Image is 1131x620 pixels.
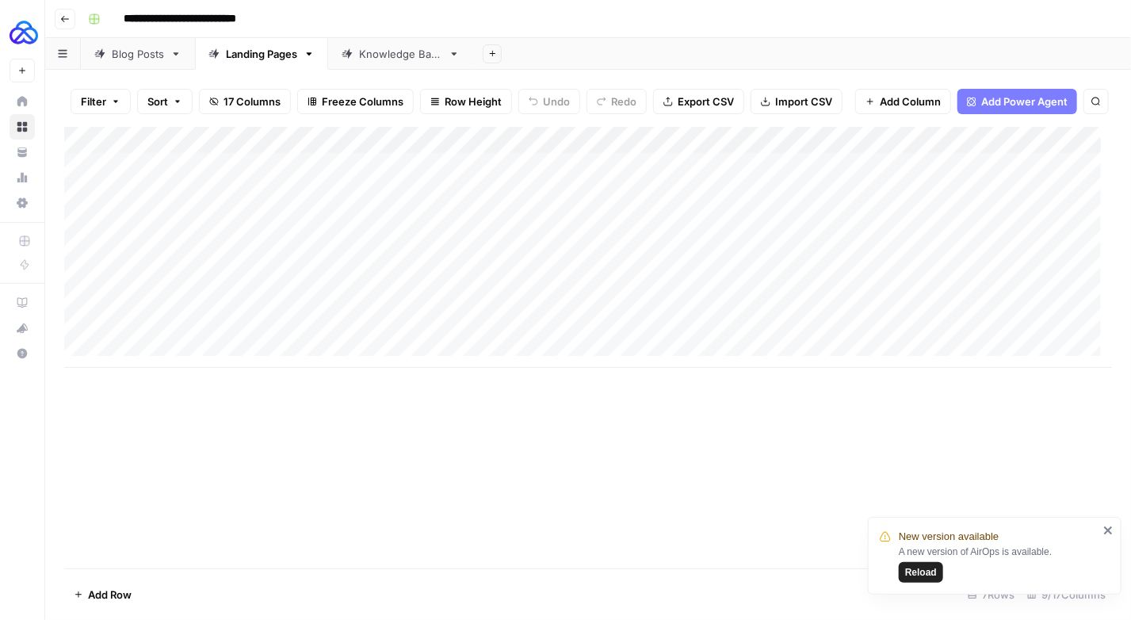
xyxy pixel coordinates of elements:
[10,316,35,341] button: What's new?
[611,94,636,109] span: Redo
[81,38,195,70] a: Blog Posts
[322,94,403,109] span: Freeze Columns
[10,316,34,340] div: What's new?
[81,94,106,109] span: Filter
[775,94,832,109] span: Import CSV
[64,582,141,607] button: Add Row
[10,341,35,366] button: Help + Support
[359,46,442,62] div: Knowledge Base
[147,94,168,109] span: Sort
[751,89,843,114] button: Import CSV
[10,13,35,52] button: Workspace: AUQ
[10,165,35,190] a: Usage
[678,94,734,109] span: Export CSV
[1103,524,1114,537] button: close
[71,89,131,114] button: Filter
[880,94,941,109] span: Add Column
[224,94,281,109] span: 17 Columns
[226,46,297,62] div: Landing Pages
[199,89,291,114] button: 17 Columns
[112,46,164,62] div: Blog Posts
[10,190,35,216] a: Settings
[587,89,647,114] button: Redo
[543,94,570,109] span: Undo
[653,89,744,114] button: Export CSV
[195,38,328,70] a: Landing Pages
[10,89,35,114] a: Home
[328,38,473,70] a: Knowledge Base
[1021,582,1112,607] div: 9/17 Columns
[137,89,193,114] button: Sort
[10,290,35,316] a: AirOps Academy
[899,545,1099,583] div: A new version of AirOps is available.
[957,89,1077,114] button: Add Power Agent
[445,94,502,109] span: Row Height
[899,562,943,583] button: Reload
[899,529,999,545] span: New version available
[981,94,1068,109] span: Add Power Agent
[518,89,580,114] button: Undo
[420,89,512,114] button: Row Height
[905,565,937,580] span: Reload
[297,89,414,114] button: Freeze Columns
[10,140,35,165] a: Your Data
[10,114,35,140] a: Browse
[10,18,38,47] img: AUQ Logo
[961,582,1021,607] div: 7 Rows
[855,89,951,114] button: Add Column
[88,587,132,603] span: Add Row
